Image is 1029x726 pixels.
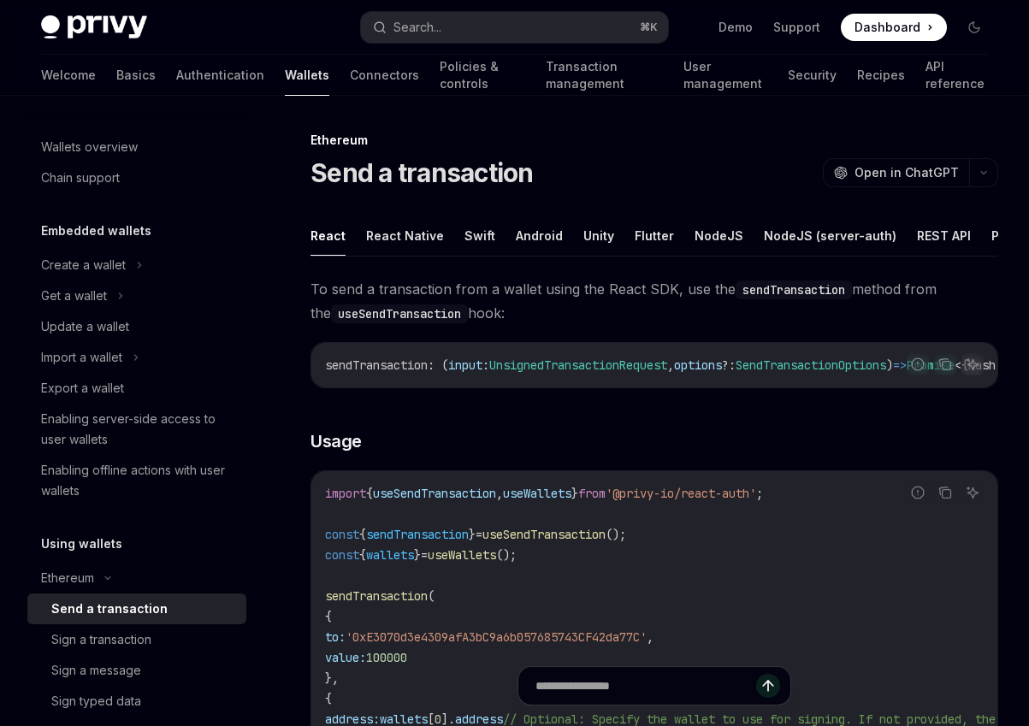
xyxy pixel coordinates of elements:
span: useWallets [503,486,571,501]
a: Transaction management [546,55,664,96]
span: , [667,357,674,373]
span: import [325,486,366,501]
span: ; [756,486,763,501]
span: , [496,486,503,501]
span: UnsignedTransactionRequest [489,357,667,373]
code: useSendTransaction [331,304,468,323]
div: Export a wallet [41,378,124,398]
a: Support [773,19,820,36]
span: const [325,547,359,563]
span: options [674,357,722,373]
div: Send a transaction [51,599,168,619]
code: sendTransaction [736,280,852,299]
span: to: [325,629,346,645]
a: Wallets [285,55,329,96]
a: Enabling offline actions with user wallets [27,455,246,506]
button: React [310,215,346,256]
span: < [955,357,961,373]
div: Chain support [41,168,120,188]
div: Enabling server-side access to user wallets [41,409,236,450]
span: const [325,527,359,542]
span: : [482,357,489,373]
span: ⌘ K [640,21,658,34]
span: (); [496,547,517,563]
a: Send a transaction [27,593,246,624]
span: (); [606,527,626,542]
a: Authentication [176,55,264,96]
div: Ethereum [310,132,998,149]
a: User management [683,55,767,96]
button: Unity [583,215,614,256]
a: Sign a transaction [27,624,246,655]
button: Swift [464,215,495,256]
div: Ethereum [41,568,94,588]
span: sendTransaction [325,588,428,604]
button: React Native [366,215,444,256]
input: Ask a question... [535,667,756,705]
span: ?: [722,357,736,373]
span: value: [325,650,366,665]
span: } [571,486,578,501]
a: Enabling server-side access to user wallets [27,404,246,455]
button: NodeJS (server-auth) [764,215,896,256]
h5: Embedded wallets [41,221,151,241]
button: Report incorrect code [907,353,929,375]
div: Enabling offline actions with user wallets [41,460,236,501]
span: { [359,547,366,563]
button: Ask AI [961,353,984,375]
a: Sign typed data [27,686,246,717]
a: Security [788,55,837,96]
button: Create a wallet [27,250,246,280]
span: : ( [428,357,448,373]
a: Wallets overview [27,132,246,162]
span: = [476,527,482,542]
div: Import a wallet [41,347,122,368]
a: Demo [719,19,753,36]
span: input [448,357,482,373]
a: Recipes [857,55,905,96]
span: Dashboard [855,19,920,36]
span: '@privy-io/react-auth' [606,486,756,501]
span: Open in ChatGPT [855,164,959,181]
a: API reference [926,55,988,96]
span: sendTransaction [366,527,469,542]
span: useSendTransaction [373,486,496,501]
a: Basics [116,55,156,96]
span: } [469,527,476,542]
a: Dashboard [841,14,947,41]
div: Get a wallet [41,286,107,306]
a: Sign a message [27,655,246,686]
span: useWallets [428,547,496,563]
a: Update a wallet [27,311,246,342]
button: Ask AI [961,481,984,504]
span: { [366,486,373,501]
span: SendTransactionOptions [736,357,886,373]
h1: Send a transaction [310,157,534,188]
div: Sign a transaction [51,629,151,650]
span: ) [886,357,893,373]
span: , [647,629,653,645]
div: Wallets overview [41,137,138,157]
button: Ethereum [27,563,246,593]
span: { [359,527,366,542]
span: ( [428,588,435,604]
span: from [578,486,606,501]
img: dark logo [41,15,147,39]
div: Sign a message [51,660,141,681]
button: Search...⌘K [361,12,667,43]
span: { [325,609,332,624]
span: Usage [310,429,362,453]
span: wallets [366,547,414,563]
button: Copy the contents from the code block [934,353,956,375]
button: Android [516,215,563,256]
button: Open in ChatGPT [823,158,969,187]
span: To send a transaction from a wallet using the React SDK, use the method from the hook: [310,277,998,325]
button: Report incorrect code [907,481,929,504]
a: Export a wallet [27,373,246,404]
a: Chain support [27,162,246,193]
a: Welcome [41,55,96,96]
div: Sign typed data [51,691,141,711]
span: } [414,547,421,563]
div: Create a wallet [41,255,126,275]
span: = [421,547,428,563]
